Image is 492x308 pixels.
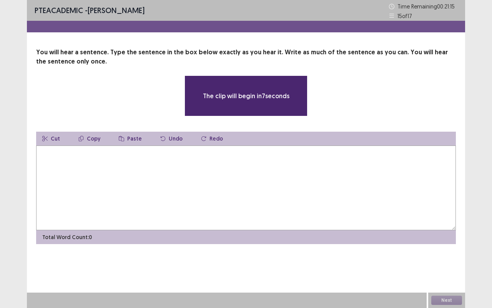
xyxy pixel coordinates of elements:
[203,91,289,100] p: The clip will begin in 7 seconds
[35,5,83,15] span: PTE academic
[397,2,457,10] p: Time Remaining 00 : 21 : 15
[35,5,145,16] p: - [PERSON_NAME]
[195,132,229,146] button: Redo
[36,132,66,146] button: Cut
[42,233,92,241] p: Total Word Count: 0
[397,12,412,20] p: 15 of 17
[154,132,189,146] button: Undo
[113,132,148,146] button: Paste
[72,132,106,146] button: Copy
[36,48,456,66] p: You will hear a sentence. Type the sentence in the box below exactly as you hear it. Write as muc...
